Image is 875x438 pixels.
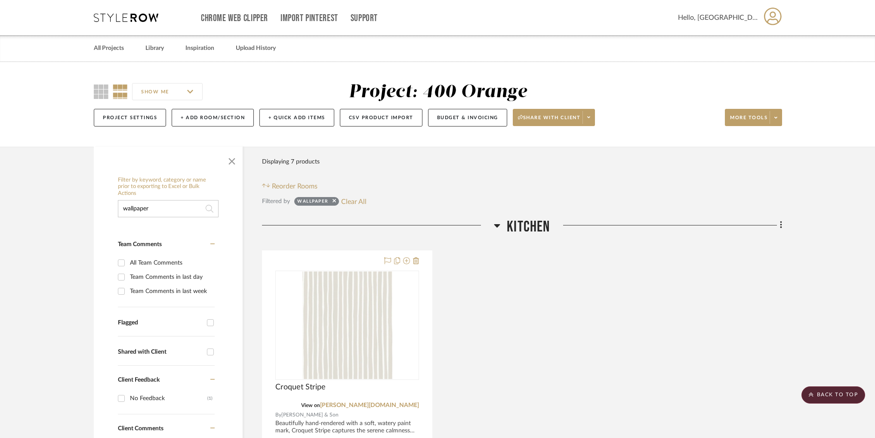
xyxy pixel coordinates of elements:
[172,109,254,126] button: + Add Room/Section
[272,181,317,191] span: Reorder Rooms
[118,319,203,327] div: Flagged
[118,241,162,247] span: Team Comments
[207,392,213,405] div: (1)
[118,349,203,356] div: Shared with Client
[262,197,290,206] div: Filtered by
[259,109,334,126] button: + Quick Add Items
[130,270,213,284] div: Team Comments in last day
[302,271,392,379] img: Croquet Stripe
[428,109,507,126] button: Budget & Invoicing
[201,15,268,22] a: Chrome Web Clipper
[118,200,219,217] input: Search within 7 results
[275,382,326,392] span: Croquet Stripe
[518,114,581,127] span: Share with client
[507,218,550,236] span: Kitchen
[275,411,281,419] span: By
[725,109,782,126] button: More tools
[130,284,213,298] div: Team Comments in last week
[349,83,527,101] div: Project: 400 Orange
[320,402,419,408] a: [PERSON_NAME][DOMAIN_NAME]
[262,153,320,170] div: Displaying 7 products
[297,198,328,207] div: wallpaper
[94,109,166,126] button: Project Settings
[678,12,758,23] span: Hello, [GEOGRAPHIC_DATA]
[118,426,163,432] span: Client Comments
[118,377,160,383] span: Client Feedback
[130,392,207,405] div: No Feedback
[801,386,865,404] scroll-to-top-button: BACK TO TOP
[341,196,367,207] button: Clear All
[280,15,338,22] a: Import Pinterest
[513,109,595,126] button: Share with client
[145,43,164,54] a: Library
[236,43,276,54] a: Upload History
[185,43,214,54] a: Inspiration
[118,177,219,197] h6: Filter by keyword, category or name prior to exporting to Excel or Bulk Actions
[281,411,339,419] span: [PERSON_NAME] & Son
[730,114,767,127] span: More tools
[223,151,240,168] button: Close
[262,181,317,191] button: Reorder Rooms
[340,109,422,126] button: CSV Product Import
[351,15,378,22] a: Support
[130,256,213,270] div: All Team Comments
[94,43,124,54] a: All Projects
[301,403,320,408] span: View on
